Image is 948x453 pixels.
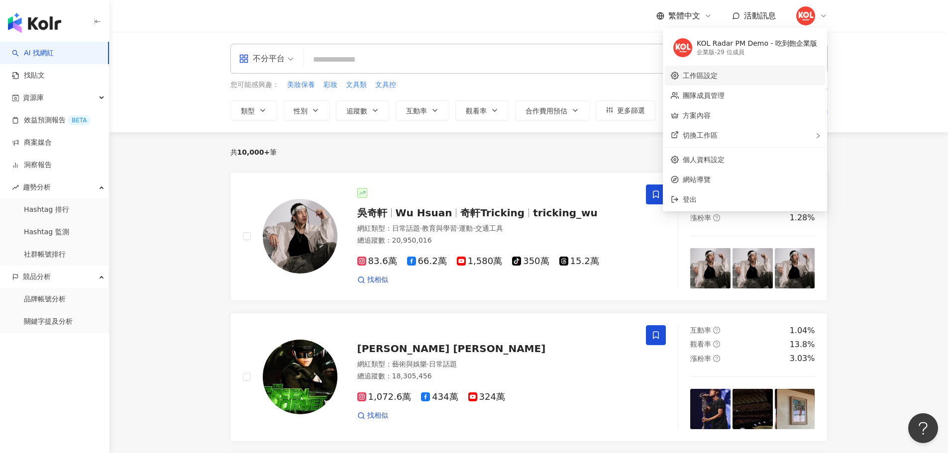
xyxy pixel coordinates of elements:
span: 文具控 [375,80,396,90]
span: tricking_wu [533,207,598,219]
a: searchAI 找網紅 [12,48,54,58]
button: 文具類 [345,80,367,91]
span: 藝術與娛樂 [392,360,427,368]
span: 登出 [683,195,697,203]
span: 互動率 [690,326,711,334]
span: 觀看率 [466,107,487,115]
a: 找貼文 [12,71,45,81]
span: 活動訊息 [744,11,776,20]
span: 類型 [241,107,255,115]
img: post-image [775,248,815,288]
span: 交通工具 [475,224,503,232]
span: [PERSON_NAME] [PERSON_NAME] [357,343,546,355]
span: 您可能感興趣： [230,80,279,90]
span: 83.6萬 [357,256,397,267]
span: 奇軒Tricking [460,207,525,219]
span: 運動 [459,224,473,232]
span: 日常話題 [392,224,420,232]
button: 互動率 [396,100,449,120]
a: 工作區設定 [683,72,718,80]
span: · [473,224,475,232]
span: 繁體中文 [668,10,700,21]
img: post-image [690,248,731,288]
span: 競品分析 [23,266,51,288]
span: 互動率 [406,107,427,115]
div: 網紅類型 ： [357,360,634,369]
a: 洞察報告 [12,160,52,170]
span: question-circle [713,214,720,221]
span: · [457,224,459,232]
a: KOL Avatar[PERSON_NAME] [PERSON_NAME]網紅類型：藝術與娛樂·日常話題總追蹤數：18,305,4561,072.6萬434萬324萬找相似互動率question... [230,313,828,442]
span: question-circle [713,355,720,362]
div: 不分平台 [239,51,285,67]
span: 434萬 [421,392,458,402]
span: 資源庫 [23,87,44,109]
span: 合作費用預估 [526,107,567,115]
img: post-image [733,248,773,288]
button: 彩妝 [323,80,338,91]
button: 更多篩選 [596,100,655,120]
span: rise [12,184,19,191]
div: KOL Radar PM Demo - 吃到飽企業版 [697,39,817,49]
img: KOLRadar_logo.jpeg [673,38,692,57]
span: 日常話題 [429,360,457,368]
div: 1.04% [790,325,815,336]
a: 品牌帳號分析 [24,294,66,304]
button: 觀看率 [455,100,509,120]
span: 漲粉率 [690,355,711,362]
span: 網站導覽 [683,174,819,185]
a: KOL Avatar吳奇軒Wu Hsuan奇軒Trickingtricking_wu網紅類型：日常話題·教育與學習·運動·交通工具總追蹤數：20,950,01683.6萬66.2萬1,580萬3... [230,172,828,301]
button: 文具控 [375,80,397,91]
img: KOL Avatar [263,199,337,273]
button: 合作費用預估 [515,100,590,120]
button: 性別 [283,100,330,120]
span: question-circle [713,341,720,348]
iframe: Help Scout Beacon - Open [908,413,938,443]
span: 15.2萬 [559,256,599,267]
div: 1.28% [790,212,815,223]
span: Wu Hsuan [396,207,452,219]
span: 教育與學習 [422,224,457,232]
img: post-image [775,389,815,429]
div: 總追蹤數 ： 20,950,016 [357,236,634,246]
a: 找相似 [357,411,388,421]
img: logo [8,13,61,33]
button: 美妝保養 [287,80,316,91]
span: 美妝保養 [287,80,315,90]
span: 趨勢分析 [23,176,51,198]
span: 吳奇軒 [357,207,387,219]
a: 團隊成員管理 [683,91,725,99]
span: 追蹤數 [346,107,367,115]
span: · [427,360,429,368]
a: 找相似 [357,275,388,285]
span: 漲粉率 [690,214,711,222]
span: 1,580萬 [457,256,503,267]
a: Hashtag 排行 [24,205,69,215]
span: 觀看率 [690,340,711,348]
span: 324萬 [468,392,505,402]
span: question-circle [713,327,720,334]
span: 切換工作區 [683,131,718,139]
span: 文具類 [346,80,367,90]
span: 性別 [294,107,308,115]
div: 總追蹤數 ： 18,305,456 [357,371,634,381]
span: 1,072.6萬 [357,392,412,402]
span: 彩妝 [323,80,337,90]
img: post-image [733,389,773,429]
div: 13.8% [790,339,815,350]
span: 66.2萬 [407,256,447,267]
div: 3.03% [790,353,815,364]
div: 企業版 - 29 位成員 [697,48,817,57]
div: 共 筆 [230,148,277,156]
a: Hashtag 監測 [24,227,69,237]
img: KOLRadar_logo.jpeg [796,6,815,25]
img: post-image [690,389,731,429]
div: 網紅類型 ： [357,224,634,234]
a: 個人資料設定 [683,156,725,164]
span: 找相似 [367,411,388,421]
a: 商案媒合 [12,138,52,148]
a: 效益預測報告BETA [12,115,91,125]
button: 追蹤數 [336,100,390,120]
span: · [420,224,422,232]
span: 找相似 [367,275,388,285]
